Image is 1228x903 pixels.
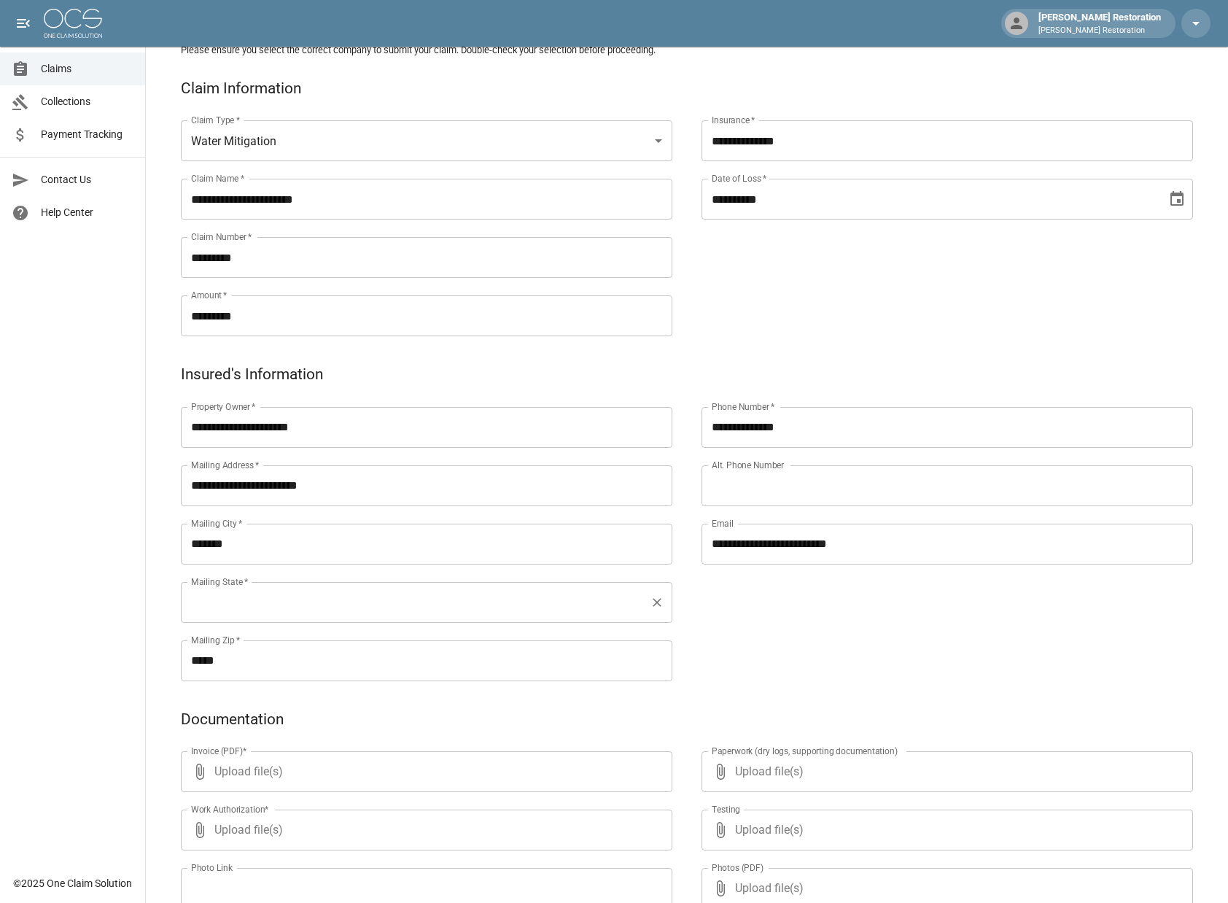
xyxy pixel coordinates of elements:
[191,803,269,815] label: Work Authorization*
[712,517,734,530] label: Email
[712,803,740,815] label: Testing
[191,861,233,874] label: Photo Link
[41,61,133,77] span: Claims
[735,810,1154,850] span: Upload file(s)
[191,575,248,588] label: Mailing State
[191,745,247,757] label: Invoice (PDF)*
[1033,10,1167,36] div: [PERSON_NAME] Restoration
[712,459,784,471] label: Alt. Phone Number
[41,127,133,142] span: Payment Tracking
[44,9,102,38] img: ocs-logo-white-transparent.png
[191,289,228,301] label: Amount
[191,459,259,471] label: Mailing Address
[712,400,774,413] label: Phone Number
[191,114,240,126] label: Claim Type
[1038,25,1161,37] p: [PERSON_NAME] Restoration
[9,9,38,38] button: open drawer
[214,810,633,850] span: Upload file(s)
[712,745,898,757] label: Paperwork (dry logs, supporting documentation)
[41,94,133,109] span: Collections
[191,400,256,413] label: Property Owner
[191,172,244,185] label: Claim Name
[41,172,133,187] span: Contact Us
[191,230,252,243] label: Claim Number
[647,592,667,613] button: Clear
[214,751,633,792] span: Upload file(s)
[41,205,133,220] span: Help Center
[13,876,132,891] div: © 2025 One Claim Solution
[191,634,241,646] label: Mailing Zip
[1162,185,1192,214] button: Choose date, selected date is Sep 15, 2025
[191,517,243,530] label: Mailing City
[181,44,1193,56] h5: Please ensure you select the correct company to submit your claim. Double-check your selection be...
[181,120,672,161] div: Water Mitigation
[735,751,1154,792] span: Upload file(s)
[712,172,766,185] label: Date of Loss
[712,114,755,126] label: Insurance
[712,861,763,874] label: Photos (PDF)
